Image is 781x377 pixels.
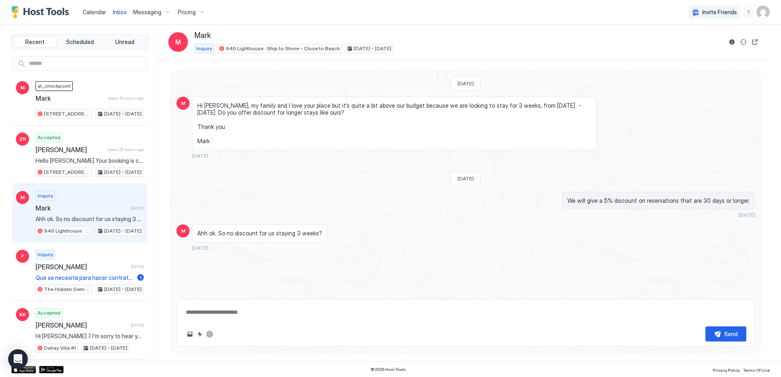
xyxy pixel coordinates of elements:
div: menu [743,7,753,17]
span: [DATE] [739,212,755,218]
span: [DATE] [457,175,474,182]
span: Inquiry [38,192,53,200]
span: 940 Lighthouse · Ship to Shore - Close to Beach [226,45,340,52]
span: Ahh ok. So no discount for us staying 3 weeks? [36,215,144,223]
a: Calendar [83,8,106,16]
span: [DATE] [192,153,208,159]
span: Pricing [178,9,196,16]
span: [DATE] [192,245,208,251]
span: © 2025 Host Tools [370,367,406,372]
span: Delray Villa #1 [44,344,76,352]
span: Que se necesita para hacer contrato de arrendamiento? [36,274,134,282]
button: Upload image [185,329,195,339]
span: P [21,253,24,260]
span: [DATE] - [DATE] [104,110,142,118]
span: at_checkpoint [38,82,71,90]
a: Privacy Policy [713,365,740,374]
span: We will give a 5% discount on reservations that are 30 days or longer. [567,197,750,204]
span: [DATE] [131,206,144,211]
span: about 22 hours ago [107,147,144,152]
span: Inbox [113,9,127,16]
span: Calendar [83,9,106,16]
span: M [20,84,25,91]
span: ZR [19,135,26,143]
span: Mark [36,94,105,102]
span: 940 Lighthouse · Ship to Shore - Close to Beach [44,227,90,235]
span: Recent [25,38,45,46]
span: Accepted [38,134,60,141]
span: [PERSON_NAME] [36,263,127,271]
span: [DATE] [131,323,144,328]
a: Inbox [113,8,127,16]
span: [STREET_ADDRESS] · [PERSON_NAME] Toes & Salty Kisses- Sleeps 4 - Close Beach [44,169,90,176]
span: Messaging [133,9,161,16]
span: KK [19,311,26,318]
a: Host Tools Logo [11,6,73,18]
button: Send [705,326,746,342]
span: [DATE] - [DATE] [90,344,127,352]
span: [PERSON_NAME] [36,146,104,154]
span: Hello [PERSON_NAME] Your booking is confirmed. We look forward to having you! The day before you ... [36,157,144,164]
span: Accepted [38,309,60,317]
input: Input Field [26,57,147,71]
span: Inquiry [38,251,53,258]
div: User profile [756,6,770,19]
span: Privacy Policy [713,368,740,373]
div: Send [724,330,738,338]
span: M [20,194,25,201]
span: 1 [140,275,142,281]
span: Terms Of Use [743,368,770,373]
span: Mark [194,31,211,40]
span: M [181,227,185,235]
span: [DATE] - [DATE] [104,169,142,176]
span: [DATE] [131,264,144,269]
span: M [181,100,185,107]
a: Terms Of Use [743,365,770,374]
a: App Store [11,366,36,373]
div: tab-group [11,34,148,50]
span: Mark [36,204,127,212]
span: The Hidden Gem @ [GEOGRAPHIC_DATA] [44,286,90,293]
button: Recent [13,36,57,48]
button: Scheduled [58,36,102,48]
span: [DATE] - [DATE] [354,45,391,52]
div: Open Intercom Messenger [8,349,28,369]
span: [DATE] - [DATE] [104,286,142,293]
span: Hi [PERSON_NAME], my family and I love your place but it’s quite a bit above our budget because w... [197,102,591,145]
a: Google Play Store [39,366,64,373]
button: Open reservation [750,37,760,47]
span: Scheduled [66,38,94,46]
span: [STREET_ADDRESS] · [PERSON_NAME] Toes & Salty Kisses- Sleeps 4 - Close Beach [44,110,90,118]
span: Unread [115,38,134,46]
span: Hi [PERSON_NAME] :) I'm sorry to hear you left early your reservation doesn't end until the 30th.... [36,333,144,340]
span: Inquiry [196,45,212,52]
span: [DATE] [457,80,474,86]
button: Sync reservation [739,37,748,47]
button: Unread [103,36,146,48]
span: Invite Friends [702,9,737,16]
span: [PERSON_NAME] [36,321,127,329]
button: Quick reply [195,329,205,339]
button: Reservation information [727,37,737,47]
span: about 13 hours ago [108,95,144,101]
span: Ahh ok. So no discount for us staying 3 weeks? [197,230,322,237]
button: ChatGPT Auto Reply [205,329,214,339]
span: M [175,37,181,47]
span: [DATE] - [DATE] [104,227,142,235]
